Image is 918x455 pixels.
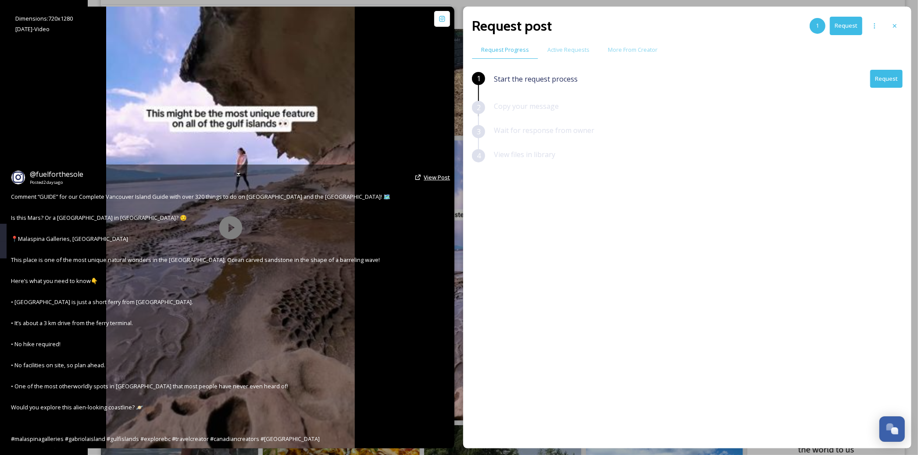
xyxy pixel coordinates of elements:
[608,46,657,54] span: More From Creator
[879,416,905,442] button: Open Chat
[494,125,594,135] span: Wait for response from owner
[30,169,83,179] span: @ fuelforthesole
[424,173,450,182] a: View Post
[477,150,481,161] span: 4
[11,193,392,443] span: Comment “GUIDE” for our Complete Vancouver Island Guide with over 320 things to do on [GEOGRAPHIC...
[424,173,450,181] span: View Post
[477,102,481,113] span: 2
[816,21,819,30] span: 1
[494,150,555,159] span: View files in library
[477,73,481,84] span: 1
[830,17,862,35] button: Request
[870,70,903,88] button: Request
[547,46,589,54] span: Active Requests
[472,15,552,36] h2: Request post
[30,169,83,179] a: @fuelforthesole
[15,25,50,33] span: [DATE] - Video
[477,126,481,137] span: 3
[494,101,559,111] span: Copy your message
[494,74,578,84] span: Start the request process
[15,14,73,22] span: Dimensions: 720 x 1280
[30,179,83,186] span: Posted 2 days ago
[106,7,354,448] img: thumbnail
[481,46,529,54] span: Request Progress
